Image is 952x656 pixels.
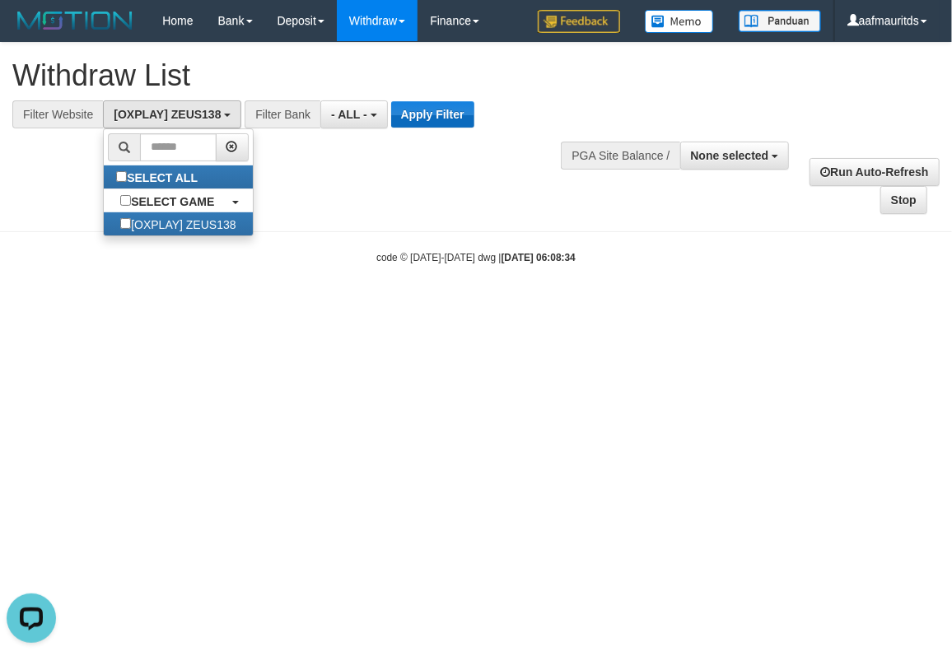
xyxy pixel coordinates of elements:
[880,186,927,214] a: Stop
[120,218,131,229] input: [OXPLAY] ZEUS138
[7,7,56,56] button: Open LiveChat chat widget
[502,252,576,263] strong: [DATE] 06:08:34
[561,142,679,170] div: PGA Site Balance /
[12,59,618,92] h1: Withdraw List
[104,189,252,212] a: SELECT GAME
[116,171,127,182] input: SELECT ALL
[645,10,714,33] img: Button%20Memo.svg
[320,100,387,128] button: - ALL -
[103,100,241,128] button: [OXPLAY] ZEUS138
[331,108,367,121] span: - ALL -
[12,100,103,128] div: Filter Website
[391,101,474,128] button: Apply Filter
[245,100,320,128] div: Filter Bank
[538,10,620,33] img: Feedback.jpg
[376,252,576,263] small: code © [DATE]-[DATE] dwg |
[810,158,939,186] a: Run Auto-Refresh
[12,8,138,33] img: MOTION_logo.png
[691,149,769,162] span: None selected
[739,10,821,32] img: panduan.png
[131,195,214,208] b: SELECT GAME
[104,165,214,188] label: SELECT ALL
[104,212,252,235] label: [OXPLAY] ZEUS138
[680,142,790,170] button: None selected
[120,195,131,206] input: SELECT GAME
[114,108,221,121] span: [OXPLAY] ZEUS138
